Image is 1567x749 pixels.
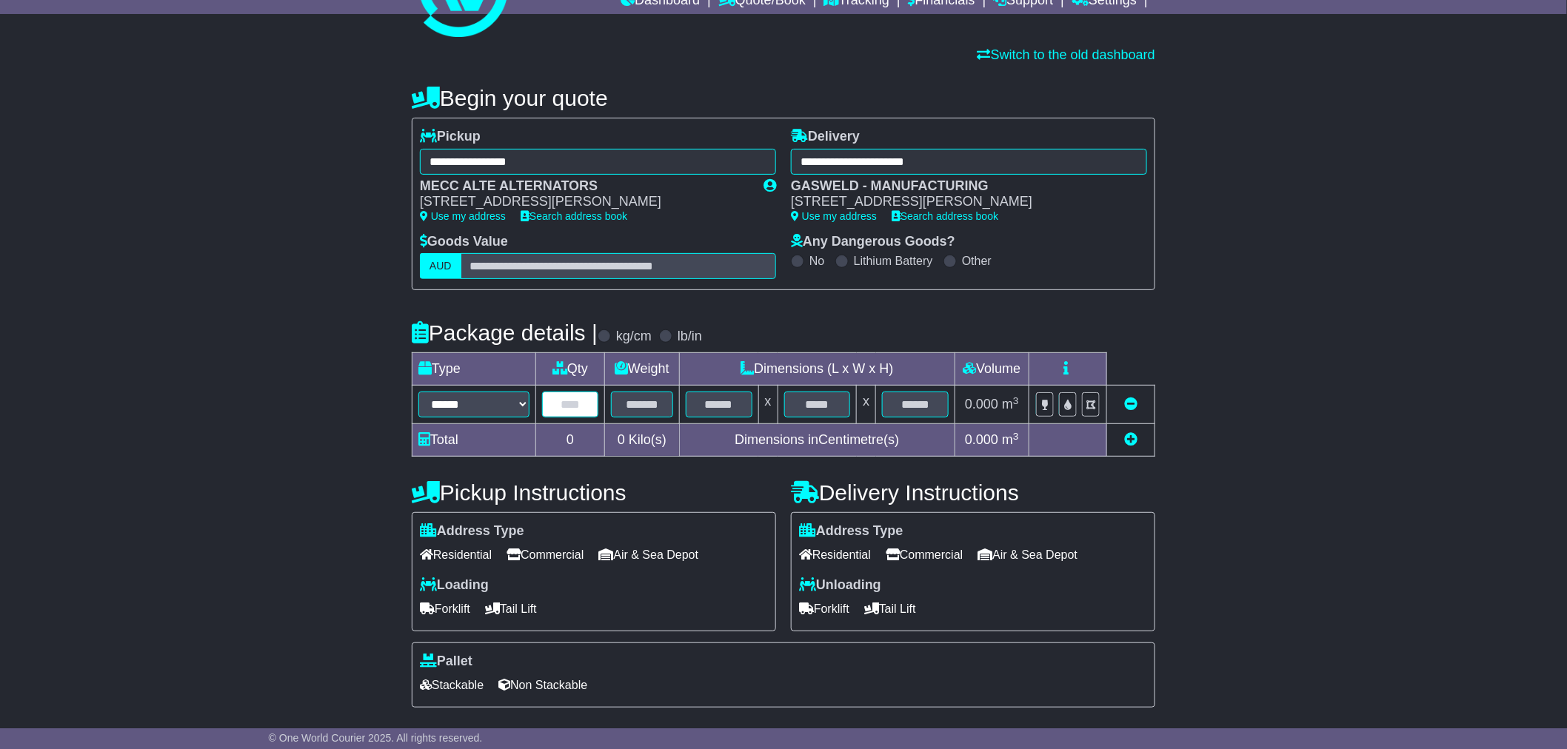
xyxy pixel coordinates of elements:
[616,329,652,345] label: kg/cm
[599,543,699,566] span: Air & Sea Depot
[962,254,992,268] label: Other
[799,577,881,594] label: Unloading
[412,480,776,505] h4: Pickup Instructions
[420,178,749,195] div: MECC ALTE ALTERNATORS
[978,543,1078,566] span: Air & Sea Depot
[799,523,903,540] label: Address Type
[679,353,955,386] td: Dimensions (L x W x H)
[536,353,605,386] td: Qty
[420,674,484,696] span: Stackable
[965,432,998,447] span: 0.000
[758,386,778,424] td: x
[420,210,506,222] a: Use my address
[679,424,955,457] td: Dimensions in Centimetre(s)
[420,654,472,670] label: Pallet
[605,353,680,386] td: Weight
[791,178,1132,195] div: GASWELD - MANUFACTURING
[791,194,1132,210] div: [STREET_ADDRESS][PERSON_NAME]
[521,210,627,222] a: Search address book
[978,47,1155,62] a: Switch to the old dashboard
[269,732,483,744] span: © One World Courier 2025. All rights reserved.
[485,597,537,620] span: Tail Lift
[791,129,860,145] label: Delivery
[965,397,998,412] span: 0.000
[420,523,524,540] label: Address Type
[420,597,470,620] span: Forklift
[1013,395,1019,406] sup: 3
[412,86,1155,110] h4: Begin your quote
[1002,432,1019,447] span: m
[412,320,598,345] h4: Package details |
[799,543,871,566] span: Residential
[420,543,492,566] span: Residential
[1124,432,1137,447] a: Add new item
[507,543,584,566] span: Commercial
[886,543,963,566] span: Commercial
[498,674,587,696] span: Non Stackable
[420,129,481,145] label: Pickup
[809,254,824,268] label: No
[1124,397,1137,412] a: Remove this item
[955,353,1029,386] td: Volume
[412,353,536,386] td: Type
[412,424,536,457] td: Total
[791,234,955,250] label: Any Dangerous Goods?
[420,253,461,279] label: AUD
[678,329,702,345] label: lb/in
[892,210,998,222] a: Search address book
[799,597,849,620] span: Forklift
[791,480,1155,505] h4: Delivery Instructions
[1002,397,1019,412] span: m
[420,194,749,210] div: [STREET_ADDRESS][PERSON_NAME]
[618,432,625,447] span: 0
[854,254,933,268] label: Lithium Battery
[536,424,605,457] td: 0
[420,577,489,594] label: Loading
[857,386,876,424] td: x
[864,597,916,620] span: Tail Lift
[791,210,877,222] a: Use my address
[1013,431,1019,442] sup: 3
[420,234,508,250] label: Goods Value
[605,424,680,457] td: Kilo(s)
